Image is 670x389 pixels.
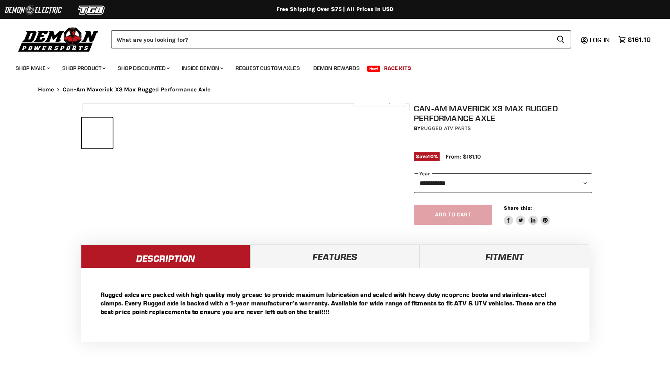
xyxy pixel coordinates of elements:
[614,34,654,45] a: $161.10
[414,173,592,193] select: year
[111,30,571,48] form: Product
[628,36,650,43] span: $161.10
[81,244,250,268] a: Description
[63,86,210,93] span: Can-Am Maverick X3 Max Rugged Performance Axle
[215,118,246,148] button: Can-Am Maverick X3 Max Rugged Performance Axle thumbnail
[181,118,212,148] button: Can-Am Maverick X3 Max Rugged Performance Axle thumbnail
[112,60,174,76] a: Shop Discounted
[428,153,433,159] span: 10
[248,118,279,148] button: Can-Am Maverick X3 Max Rugged Performance Axle thumbnail
[367,66,381,72] span: New!
[307,60,366,76] a: Demon Rewards
[10,57,648,76] ul: Main menu
[101,290,570,316] p: Rugged axles are packed with high quality moly grease to provide maximum lubrication and sealed w...
[16,25,101,53] img: Demon Powersports
[414,152,440,161] span: Save %
[82,118,113,148] button: Can-Am Maverick X3 Max Rugged Performance Axle thumbnail
[38,86,54,93] a: Home
[414,124,592,133] div: by
[550,30,571,48] button: Search
[504,205,532,211] span: Share this:
[115,118,146,148] button: Can-Am Maverick X3 Max Rugged Performance Axle thumbnail
[176,60,228,76] a: Inside Demon
[378,60,417,76] a: Race Kits
[420,244,589,268] a: Fitment
[504,205,550,225] aside: Share this:
[230,60,306,76] a: Request Custom Axles
[250,244,420,268] a: Features
[357,98,401,104] span: Click to expand
[22,6,648,13] div: Free Shipping Over $75 | All Prices In USD
[414,103,592,123] h1: Can-Am Maverick X3 Max Rugged Performance Axle
[590,36,610,44] span: Log in
[10,60,55,76] a: Shop Make
[22,86,648,93] nav: Breadcrumbs
[445,153,481,160] span: From: $161.10
[63,3,121,18] img: TGB Logo 2
[148,118,179,148] button: Can-Am Maverick X3 Max Rugged Performance Axle thumbnail
[56,60,110,76] a: Shop Product
[111,30,550,48] input: Search
[586,36,614,43] a: Log in
[420,125,471,132] a: Rugged ATV Parts
[4,3,63,18] img: Demon Electric Logo 2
